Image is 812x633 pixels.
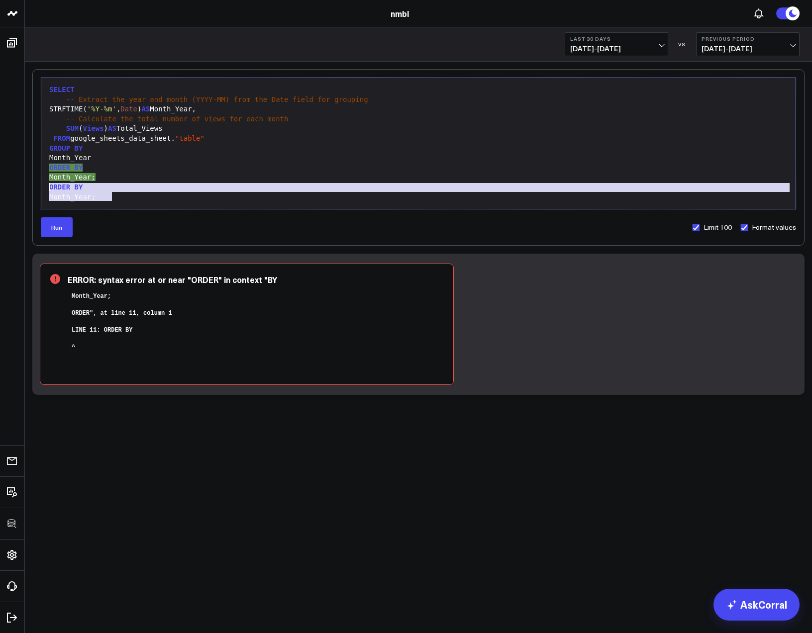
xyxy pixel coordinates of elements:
span: -- Extract the year and month (YYYY-MM) from the Date field for grouping [66,95,368,103]
div: google_sheets_data_sheet. [46,134,791,144]
span: BY [75,144,83,152]
span: "table" [175,134,204,142]
div: STRFTIME( , ) Month_Year, [46,104,791,114]
b: Last 30 Days [570,36,663,42]
a: nmbl [391,8,409,19]
span: BY [75,183,83,191]
div: VS [673,41,691,47]
div: ORDER", at line 11, column 1 [68,306,443,321]
span: ORDER [49,164,70,172]
div: ( ) Total_Views [46,124,791,134]
span: Date [120,105,137,113]
div: Month_Year [46,153,791,163]
span: GROUP [49,144,70,152]
span: AS [108,124,116,132]
span: FROM [53,134,70,142]
span: Month_Year; [49,173,96,181]
span: BY [75,164,83,172]
span: AS [141,105,150,113]
button: Run [41,217,73,237]
a: AskCorral [713,589,800,621]
span: Views [83,124,103,132]
button: Previous Period[DATE]-[DATE] [696,32,800,56]
span: [DATE] - [DATE] [570,45,663,53]
span: ORDER [49,183,70,191]
div: Month_Year; [68,289,443,304]
div: ^ [68,340,443,355]
div: Month_Year; [46,192,791,202]
div: LINE 11: ORDER BY [68,323,443,338]
span: SELECT [49,86,75,93]
div: ERROR: syntax error at or near "ORDER" in context "BY [68,274,443,285]
b: Previous Period [702,36,794,42]
span: '%Y-%m' [87,105,116,113]
span: SUM [66,124,79,132]
button: Last 30 Days[DATE]-[DATE] [565,32,668,56]
span: -- Calculate the total number of views for each month [66,115,289,123]
span: [DATE] - [DATE] [702,45,794,53]
label: Limit 100 [692,223,732,231]
label: Format values [740,223,796,231]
